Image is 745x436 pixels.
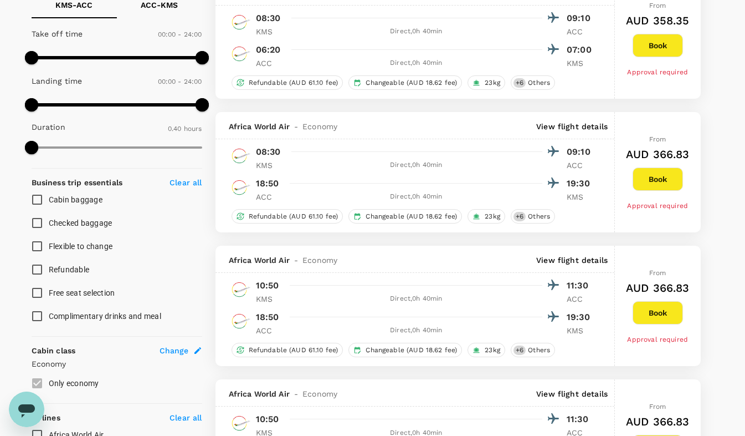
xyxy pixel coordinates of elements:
div: Direct , 0h 40min [290,293,543,305]
div: +6Others [511,75,555,90]
p: 08:30 [256,145,281,159]
p: ACC [567,293,594,305]
img: AW [229,412,251,434]
span: Approval required [627,202,688,210]
p: KMS [256,160,284,171]
button: Book [633,34,683,57]
h6: AUD 358.35 [626,12,690,29]
span: Refundable (AUD 61.10 fee) [244,346,343,355]
span: Approval required [627,336,688,343]
p: 18:50 [256,311,279,324]
p: 09:10 [567,145,594,159]
p: ACC [567,26,594,37]
div: Changeable (AUD 18.62 fee) [348,209,462,224]
span: From [649,269,666,277]
p: 19:30 [567,311,594,324]
p: ACC [256,58,284,69]
strong: Cabin class [32,346,76,355]
span: Approval required [627,68,688,76]
div: +6Others [511,209,555,224]
span: Changeable (AUD 18.62 fee) [361,78,461,88]
div: Direct , 0h 40min [290,58,543,69]
div: Refundable (AUD 61.10 fee) [232,75,343,90]
p: ACC [256,191,284,202]
p: 11:30 [567,413,594,426]
p: View flight details [536,121,608,132]
p: 10:50 [256,413,279,426]
span: 00:00 - 24:00 [158,78,202,85]
span: Refundable [49,265,90,274]
div: Changeable (AUD 18.62 fee) [348,343,462,357]
span: Only economy [49,379,99,388]
p: ACC [256,325,284,336]
img: AW [229,43,251,65]
p: Duration [32,121,65,133]
p: 07:00 [567,43,594,57]
span: Others [523,212,554,221]
span: 00:00 - 24:00 [158,31,202,38]
img: AW [229,176,251,199]
span: Cabin baggage [49,195,102,204]
p: Clear all [169,177,202,188]
h6: AUD 366.83 [626,279,690,297]
p: Clear all [169,412,202,423]
h6: AUD 366.83 [626,145,690,163]
iframe: Button to launch messaging window [9,392,44,427]
p: KMS [567,191,594,202]
span: + 6 [513,78,526,88]
p: 09:10 [567,12,594,25]
button: Book [633,301,683,325]
p: 18:50 [256,177,279,190]
p: 10:50 [256,279,279,292]
span: From [649,403,666,410]
span: Others [523,78,554,88]
span: Refundable (AUD 61.10 fee) [244,212,343,221]
span: Changeable (AUD 18.62 fee) [361,212,461,221]
strong: Airlines [32,413,60,422]
p: KMS [256,293,284,305]
span: Free seat selection [49,288,115,297]
span: Change [160,345,189,356]
div: 23kg [467,75,505,90]
div: Direct , 0h 40min [290,26,543,37]
button: Book [633,168,683,191]
span: Changeable (AUD 18.62 fee) [361,346,461,355]
span: 23kg [480,212,505,221]
p: KMS [567,325,594,336]
p: 11:30 [567,279,594,292]
p: Economy [32,358,202,369]
span: Checked baggage [49,219,112,227]
h6: AUD 366.83 [626,413,690,430]
span: Flexible to change [49,242,113,251]
div: Changeable (AUD 18.62 fee) [348,75,462,90]
span: 0.40 hours [168,125,202,133]
span: Economy [302,255,337,266]
span: + 6 [513,346,526,355]
div: Refundable (AUD 61.10 fee) [232,209,343,224]
img: AW [229,310,251,332]
span: - [290,121,302,132]
p: 19:30 [567,177,594,190]
p: 08:30 [256,12,281,25]
p: KMS [567,58,594,69]
div: +6Others [511,343,555,357]
div: Refundable (AUD 61.10 fee) [232,343,343,357]
p: Take off time [32,28,83,39]
p: ACC [567,160,594,171]
span: + 6 [513,212,526,221]
span: Refundable (AUD 61.10 fee) [244,78,343,88]
span: From [649,135,666,143]
span: Economy [302,121,337,132]
span: Africa World Air [229,121,290,132]
img: AW [229,278,251,301]
div: 23kg [467,209,505,224]
span: - [290,255,302,266]
span: Complimentary drinks and meal [49,312,161,321]
p: View flight details [536,388,608,399]
div: Direct , 0h 40min [290,325,543,336]
div: Direct , 0h 40min [290,191,543,202]
span: 23kg [480,346,505,355]
span: - [290,388,302,399]
span: 23kg [480,78,505,88]
div: 23kg [467,343,505,357]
